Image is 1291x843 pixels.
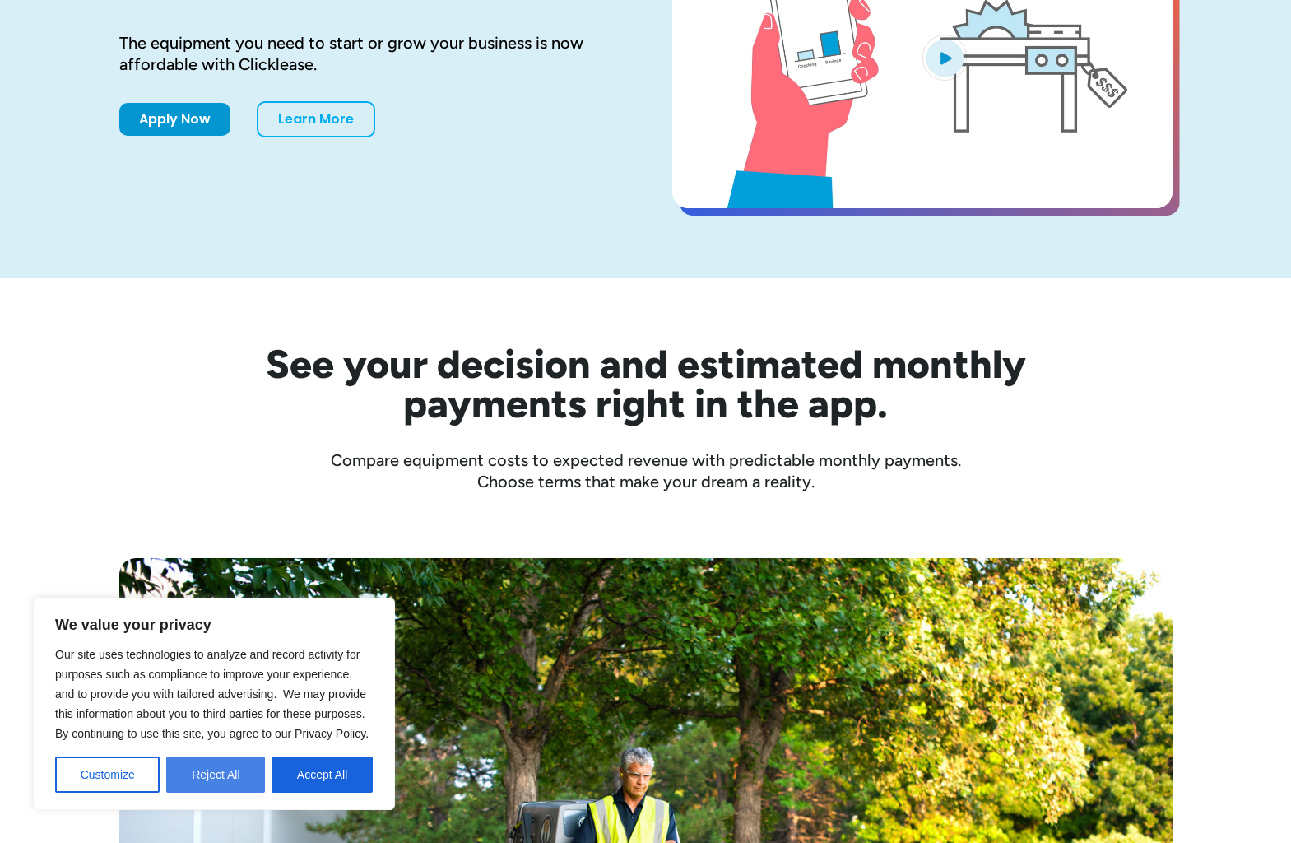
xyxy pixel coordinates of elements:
div: Compare equipment costs to expected revenue with predictable monthly payments. Choose terms that ... [119,449,1173,492]
button: Accept All [272,757,373,793]
a: Learn More [257,101,375,137]
a: Apply Now [119,103,230,136]
button: Reject All [166,757,265,793]
h2: See your decision and estimated monthly payments right in the app. [185,344,1107,423]
button: Customize [55,757,160,793]
p: We value your privacy [55,615,373,635]
div: We value your privacy [33,598,395,810]
img: Blue play button logo on a light blue circular background [922,35,967,81]
span: Our site uses technologies to analyze and record activity for purposes such as compliance to impr... [55,648,369,740]
div: The equipment you need to start or grow your business is now affordable with Clicklease. [119,32,620,75]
